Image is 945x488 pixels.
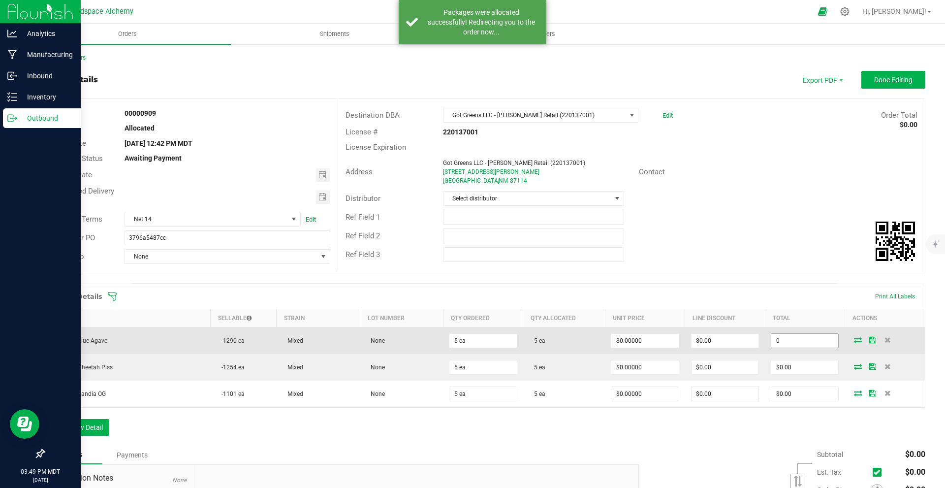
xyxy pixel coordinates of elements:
[346,128,378,136] span: License #
[812,2,834,21] span: Open Ecommerce Menu
[771,360,838,374] input: 0
[17,91,76,103] p: Inventory
[346,143,406,152] span: License Expiration
[277,309,360,327] th: Strain
[307,30,363,38] span: Shipments
[346,250,380,259] span: Ref Field 3
[7,29,17,38] inline-svg: Analytics
[283,390,303,397] span: Mixed
[529,364,545,371] span: 5 ea
[17,49,76,61] p: Manufacturing
[211,309,277,327] th: Sellable
[881,111,917,120] span: Order Total
[366,337,385,344] span: None
[771,334,838,348] input: 0
[499,177,508,184] span: NM
[366,390,385,397] span: None
[17,70,76,82] p: Inbound
[605,309,685,327] th: Unit Price
[865,390,880,396] span: Save Order Detail
[443,192,611,205] span: Select distributor
[874,76,913,84] span: Done Editing
[865,337,880,343] span: Save Order Detail
[692,334,758,348] input: 0
[125,212,288,226] span: Net 14
[692,387,758,401] input: 0
[125,109,156,117] strong: 00000909
[692,360,758,374] input: 0
[217,390,245,397] span: -1101 ea
[529,390,545,397] span: 5 ea
[4,476,76,484] p: [DATE]
[845,309,925,327] th: Actions
[523,309,605,327] th: Qty Allocated
[611,334,678,348] input: 0
[771,387,838,401] input: 0
[283,337,303,344] span: Mixed
[639,167,665,176] span: Contact
[7,50,17,60] inline-svg: Manufacturing
[900,121,917,129] strong: $0.00
[865,363,880,369] span: Save Order Detail
[443,309,523,327] th: Qty Ordered
[102,446,161,464] div: Payments
[880,337,895,343] span: Delete Order Detail
[817,451,843,458] span: Subtotal
[346,213,380,222] span: Ref Field 1
[792,71,851,89] li: Export PDF
[7,92,17,102] inline-svg: Inventory
[346,194,380,203] span: Distributor
[443,128,478,136] strong: 220137001
[316,168,330,182] span: Toggle calendar
[44,309,211,327] th: Item
[685,309,765,327] th: Line Discount
[510,177,527,184] span: 87114
[231,24,438,44] a: Shipments
[443,160,585,166] span: Got Greens LLC - [PERSON_NAME] Retail (220137001)
[443,108,626,122] span: Got Greens LLC - [PERSON_NAME] Retail (220137001)
[17,28,76,39] p: Analytics
[217,337,245,344] span: -1290 ea
[873,466,886,479] span: Calculate excise tax
[443,168,539,175] span: [STREET_ADDRESS][PERSON_NAME]
[51,472,187,484] span: Destination Notes
[125,139,192,147] strong: [DATE] 12:42 PM MDT
[498,177,499,184] span: ,
[4,467,76,476] p: 03:49 PM MDT
[346,167,373,176] span: Address
[861,71,925,89] button: Done Editing
[662,112,673,119] a: Edit
[765,309,845,327] th: Total
[611,360,678,374] input: 0
[7,71,17,81] inline-svg: Inbound
[125,154,182,162] strong: Awaiting Payment
[876,222,915,261] qrcode: 00000909
[360,309,443,327] th: Lot Number
[51,187,114,207] span: Requested Delivery Date
[839,7,851,16] div: Manage settings
[449,334,516,348] input: 0
[449,387,516,401] input: 0
[283,364,303,371] span: Mixed
[172,477,187,484] span: None
[449,360,516,374] input: 0
[316,190,330,204] span: Toggle calendar
[905,450,925,459] span: $0.00
[880,363,895,369] span: Delete Order Detail
[817,468,869,476] span: Est. Tax
[443,177,500,184] span: [GEOGRAPHIC_DATA]
[24,24,231,44] a: Orders
[880,390,895,396] span: Delete Order Detail
[10,409,39,439] iframe: Resource center
[529,337,545,344] span: 5 ea
[50,364,113,371] span: Tokees - Cheetah Piss
[876,222,915,261] img: Scan me!
[67,7,133,16] span: Headspace Alchemy
[862,7,926,15] span: Hi, [PERSON_NAME]!
[423,7,539,37] div: Packages were allocated successfully! Redirecting you to the order now...
[306,216,316,223] a: Edit
[17,112,76,124] p: Outbound
[217,364,245,371] span: -1254 ea
[7,113,17,123] inline-svg: Outbound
